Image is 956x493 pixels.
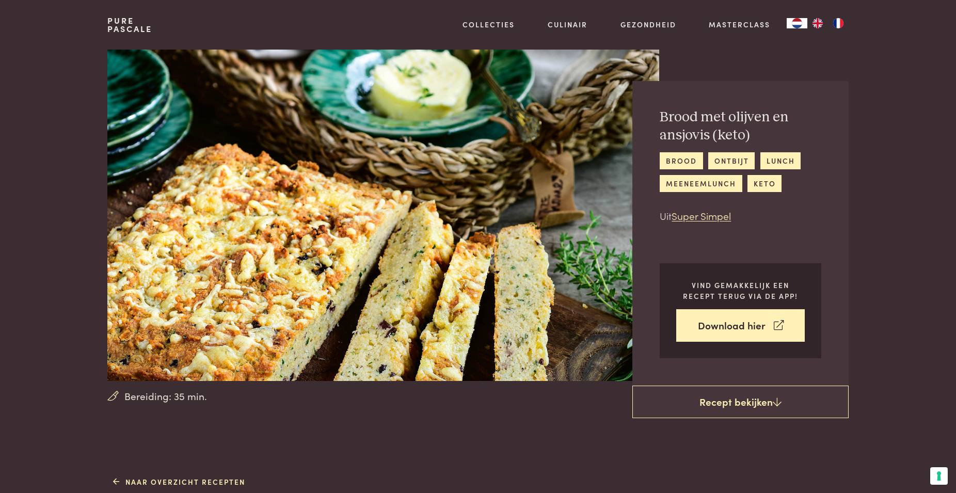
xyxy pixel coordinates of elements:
a: meeneemlunch [660,175,742,192]
a: brood [660,152,703,169]
a: EN [807,18,828,28]
a: keto [747,175,782,192]
h2: Brood met olijven en ansjovis (keto) [660,108,821,144]
a: lunch [760,152,801,169]
a: Culinair [548,19,587,30]
a: Super Simpel [672,209,731,222]
a: PurePascale [107,17,152,33]
span: Bereiding: 35 min. [124,389,207,404]
a: NL [787,18,807,28]
a: Download hier [676,309,805,342]
div: Language [787,18,807,28]
a: FR [828,18,849,28]
button: Uw voorkeuren voor toestemming voor trackingtechnologieën [930,467,948,485]
p: Vind gemakkelijk een recept terug via de app! [676,280,805,301]
img: Brood met olijven en ansjovis (keto) [107,50,659,381]
ul: Language list [807,18,849,28]
a: Masterclass [709,19,770,30]
a: ontbijt [708,152,755,169]
a: Gezondheid [620,19,676,30]
a: Naar overzicht recepten [113,476,246,487]
aside: Language selected: Nederlands [787,18,849,28]
p: Uit [660,209,821,224]
a: Recept bekijken [632,386,849,419]
a: Collecties [463,19,515,30]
